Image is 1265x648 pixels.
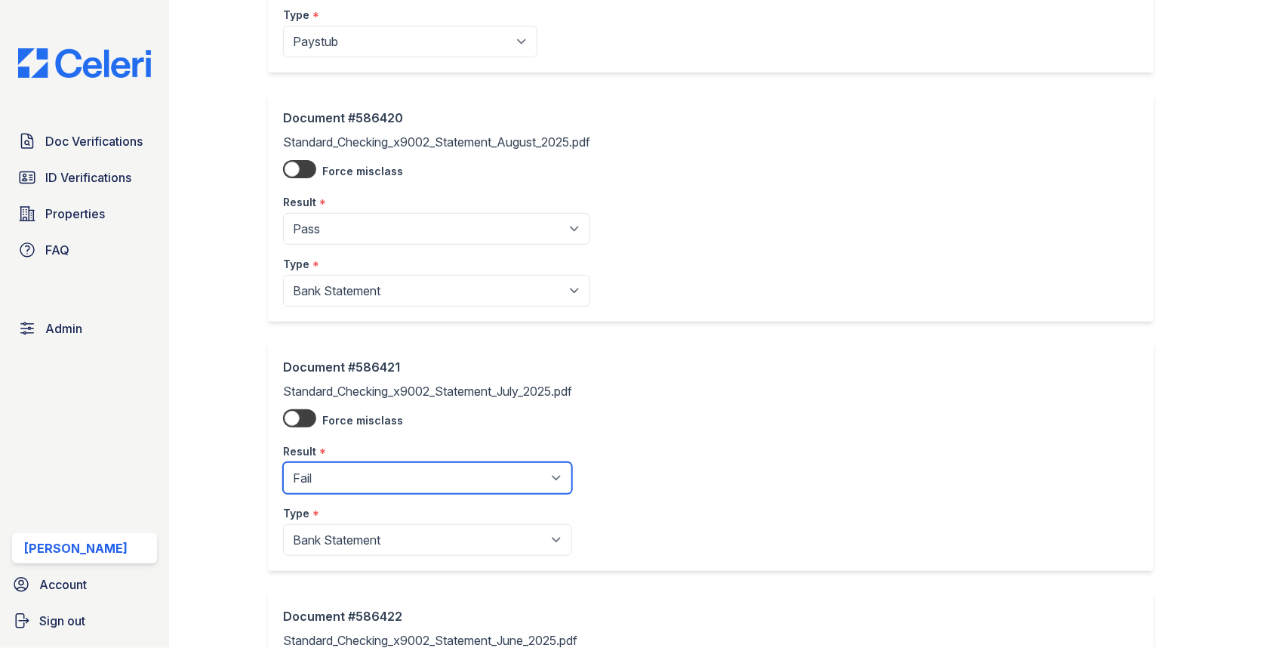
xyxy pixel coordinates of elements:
[39,612,85,630] span: Sign out
[12,313,157,344] a: Admin
[45,205,105,223] span: Properties
[322,164,403,179] label: Force misclass
[283,358,572,556] div: Standard_Checking_x9002_Statement_July_2025.pdf
[12,126,157,156] a: Doc Verifications
[283,358,572,376] div: Document #586421
[283,257,309,272] label: Type
[12,235,157,265] a: FAQ
[6,569,163,600] a: Account
[39,575,87,594] span: Account
[45,168,131,187] span: ID Verifications
[45,132,143,150] span: Doc Verifications
[322,413,403,428] label: Force misclass
[283,506,309,521] label: Type
[12,162,157,193] a: ID Verifications
[283,109,590,307] div: Standard_Checking_x9002_Statement_August_2025.pdf
[24,539,128,557] div: [PERSON_NAME]
[283,444,316,459] label: Result
[6,48,163,78] img: CE_Logo_Blue-a8612792a0a2168367f1c8372b55b34899dd931a85d93a1a3d3e32e68fde9ad4.png
[283,8,309,23] label: Type
[45,241,69,259] span: FAQ
[12,199,157,229] a: Properties
[6,606,163,636] a: Sign out
[45,319,82,338] span: Admin
[283,109,590,127] div: Document #586420
[283,195,316,210] label: Result
[283,607,577,625] div: Document #586422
